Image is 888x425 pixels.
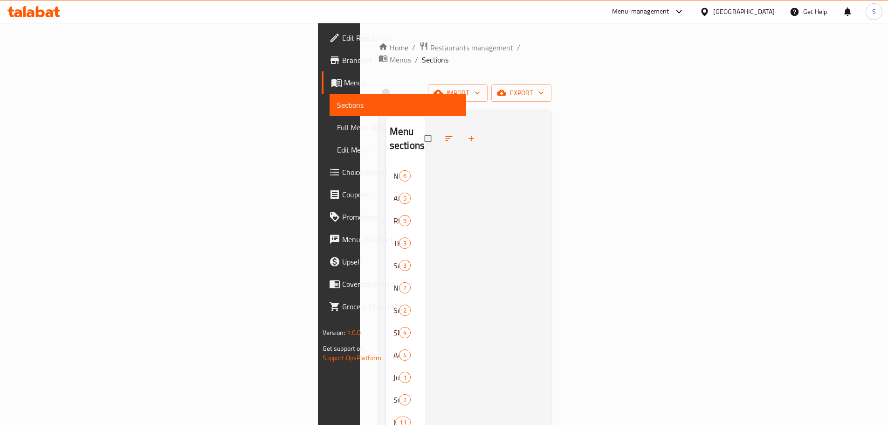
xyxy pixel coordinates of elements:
[342,211,459,223] span: Promotions
[399,216,410,225] span: 9
[342,234,459,245] span: Menu disclaimer
[322,273,466,295] a: Coverage Report
[399,394,411,405] div: items
[322,71,466,94] a: Menus
[337,144,459,155] span: Edit Menu
[386,299,426,321] div: Seafood2
[399,373,410,382] span: 1
[419,130,439,147] span: Select all sections
[491,84,551,102] button: export
[399,306,410,315] span: 2
[517,42,520,53] li: /
[342,256,459,267] span: Upsell
[386,389,426,411] div: Sweet2
[393,170,399,181] span: NOON Meal Plan
[399,260,411,271] div: items
[347,327,361,339] span: 1.0.0
[872,7,876,17] span: S
[330,94,466,116] a: Sections
[386,366,426,389] div: Juices1
[322,161,466,183] a: Choice Groups
[342,189,459,200] span: Coupons
[330,139,466,161] a: Edit Menu
[386,254,426,277] div: SALAD3
[399,396,410,404] span: 2
[337,99,459,111] span: Sections
[399,194,410,203] span: 5
[393,193,399,204] span: APPETIZER
[342,55,459,66] span: Branches
[386,277,426,299] div: NOODLES7
[337,122,459,133] span: Full Menu View
[393,327,399,338] span: SPECIAL
[399,327,411,338] div: items
[393,372,399,383] span: Juices
[399,239,410,248] span: 3
[322,295,466,318] a: Grocery Checklist
[399,372,411,383] div: items
[322,49,466,71] a: Branches
[430,42,513,53] span: Restaurants management
[386,165,426,187] div: NOON Meal Plan6
[499,87,544,99] span: export
[322,27,466,49] a: Edit Restaurant
[399,305,411,316] div: items
[393,237,399,249] div: THAI SOUP / CURRY
[399,284,410,293] span: 7
[419,42,513,54] a: Restaurants management
[393,260,399,271] span: SALAD
[461,128,483,149] button: Add section
[386,321,426,344] div: SPECIAL4
[342,167,459,178] span: Choice Groups
[323,342,365,355] span: Get support on:
[399,261,410,270] span: 3
[399,237,411,249] div: items
[399,282,411,293] div: items
[713,7,775,17] div: [GEOGRAPHIC_DATA]
[323,327,345,339] span: Version:
[435,87,480,99] span: import
[344,77,459,88] span: Menus
[322,228,466,251] a: Menu disclaimer
[393,349,399,361] span: Add On
[399,215,411,226] div: items
[386,232,426,254] div: THAI SOUP / [PERSON_NAME]3
[386,187,426,209] div: APPETIZER5
[393,305,399,316] span: Seafood
[393,394,399,405] span: Sweet
[399,193,411,204] div: items
[399,328,410,337] span: 4
[342,279,459,290] span: Coverage Report
[342,32,459,43] span: Edit Restaurant
[322,251,466,273] a: Upsell
[342,301,459,312] span: Grocery Checklist
[428,84,488,102] button: import
[386,209,426,232] div: RICE MENU9
[323,352,382,364] a: Support.OpsPlatform
[322,183,466,206] a: Coupons
[399,349,411,361] div: items
[322,206,466,228] a: Promotions
[393,237,399,249] span: THAI SOUP / [PERSON_NAME]
[399,351,410,360] span: 4
[386,344,426,366] div: Add On4
[439,128,461,149] span: Sort sections
[399,170,411,181] div: items
[399,172,410,181] span: 6
[330,116,466,139] a: Full Menu View
[612,6,669,17] div: Menu-management
[393,282,399,293] span: NOODLES
[393,215,399,226] span: RICE MENU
